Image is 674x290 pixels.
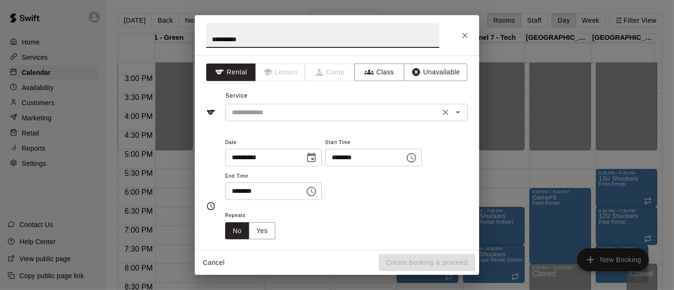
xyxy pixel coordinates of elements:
[206,108,216,117] svg: Service
[225,222,249,240] button: No
[225,136,322,149] span: Date
[302,182,321,201] button: Choose time, selected time is 5:45 PM
[451,106,465,119] button: Open
[404,63,467,81] button: Unavailable
[355,63,404,81] button: Class
[206,201,216,211] svg: Timing
[305,63,355,81] span: Camps can only be created in the Services page
[225,170,322,183] span: End Time
[199,254,229,272] button: Cancel
[225,209,283,222] span: Repeats
[225,222,275,240] div: outlined button group
[456,27,474,44] button: Close
[325,136,422,149] span: Start Time
[302,148,321,167] button: Choose date, selected date is Aug 20, 2025
[256,63,306,81] span: Lessons must be created in the Services page first
[206,63,256,81] button: Rental
[226,92,248,99] span: Service
[249,222,275,240] button: Yes
[402,148,421,167] button: Choose time, selected time is 5:00 PM
[439,106,452,119] button: Clear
